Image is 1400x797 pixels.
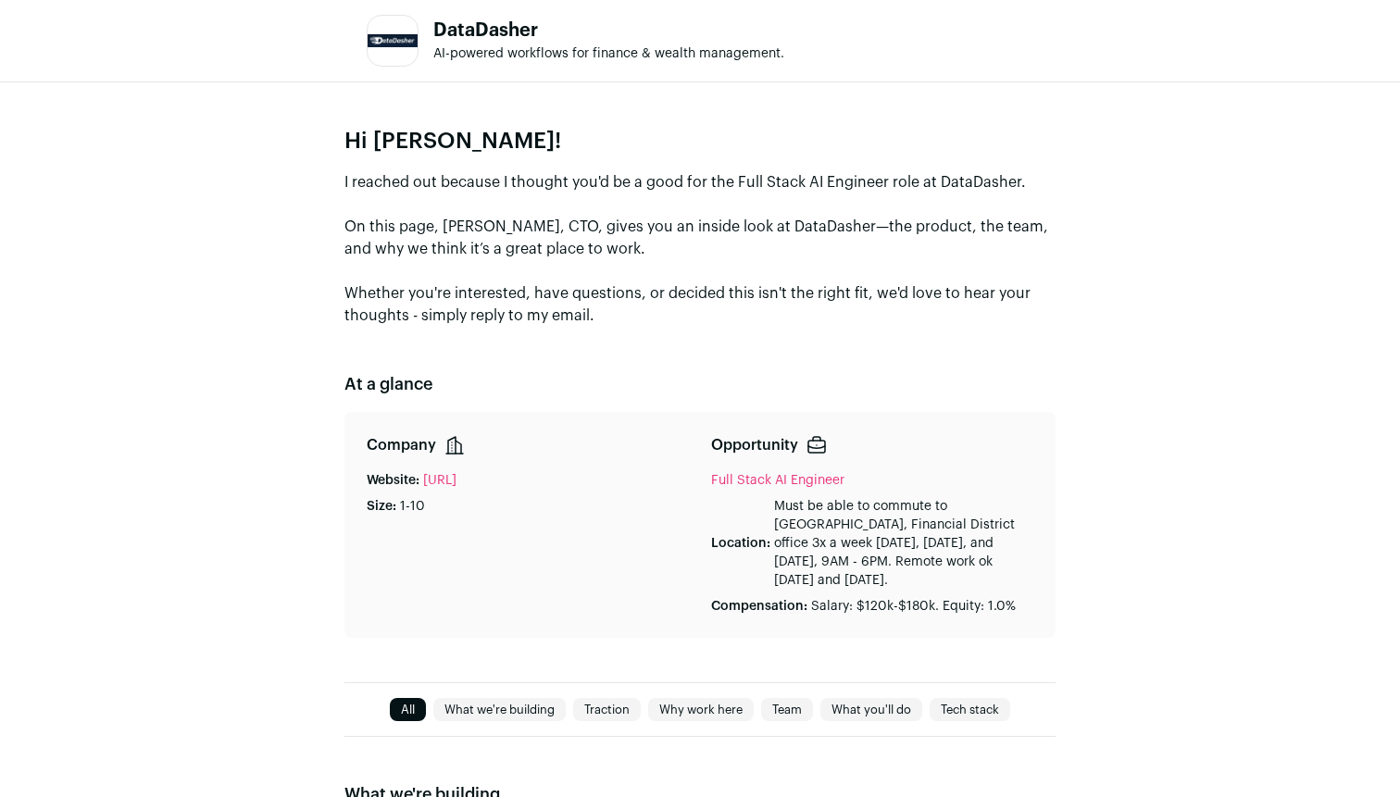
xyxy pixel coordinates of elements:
[761,699,813,721] a: Team
[774,497,1033,590] p: Must be able to commute to [GEOGRAPHIC_DATA], Financial District office 3x a week [DATE], [DATE],...
[811,597,1016,616] p: Salary: $120k-$180k. Equity: 1.0%
[367,471,419,490] p: Website:
[367,434,436,456] p: Company
[433,699,566,721] a: What we're building
[368,34,418,48] img: 5ea263cf0c28d7e3455a8b28ff74034307efce2722f8c6cf0fe1af1be6d55519.jpg
[711,534,770,553] p: Location:
[711,474,844,487] a: Full Stack AI Engineer
[423,471,456,490] a: [URL]
[390,699,426,721] a: All
[820,699,922,721] a: What you'll do
[344,171,1056,327] p: I reached out because I thought you'd be a good for the Full Stack AI Engineer role at DataDasher...
[433,21,784,40] h1: DataDasher
[648,699,754,721] a: Why work here
[344,371,1056,397] h2: At a glance
[344,127,1056,156] p: Hi [PERSON_NAME]!
[711,434,798,456] p: Opportunity
[433,47,784,60] span: AI-powered workflows for finance & wealth management.
[400,497,425,516] p: 1-10
[930,699,1010,721] a: Tech stack
[367,497,396,516] p: Size:
[711,597,807,616] p: Compensation:
[573,699,641,721] a: Traction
